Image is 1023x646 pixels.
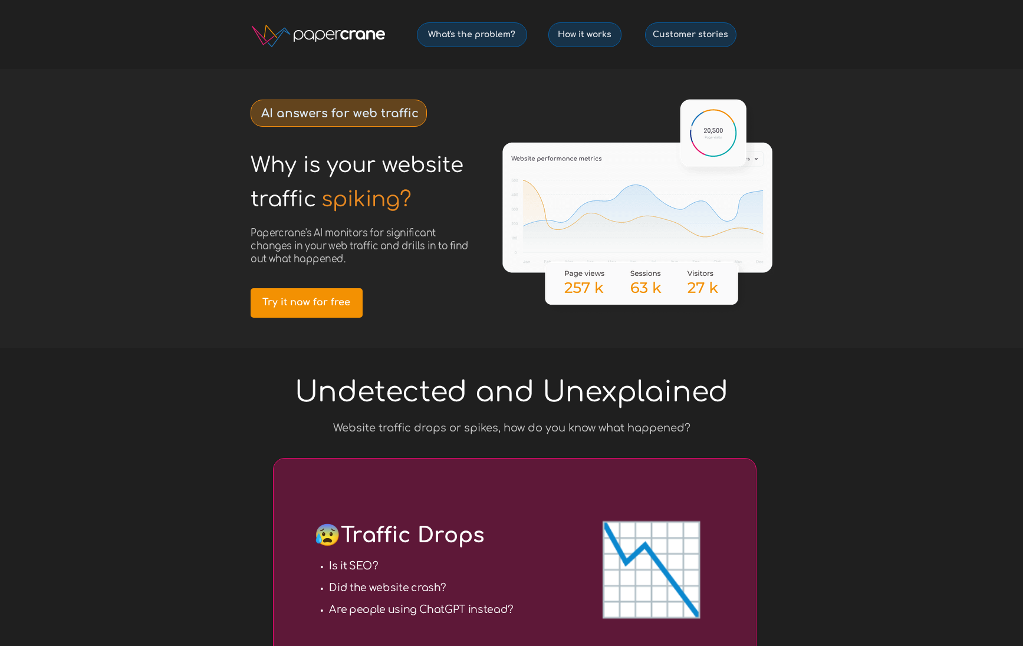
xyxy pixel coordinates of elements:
[329,604,513,615] strong: Are people using ChatGPT instead?
[329,560,378,572] strong: Is it SEO?
[646,29,736,39] span: Customer stories
[251,227,469,265] span: Papercrane's AI monitors for significant changes in your web traffic and drills in to find out wh...
[596,522,706,620] span: 📉
[329,582,446,594] strong: Did the website crash?
[417,22,527,47] a: What's the problem?
[295,377,728,408] span: Undetected and Unexplained
[314,523,485,547] span: Traffic Drops
[261,107,419,120] strong: AI answers for web traffic
[251,288,363,318] a: Try it now for free
[251,187,316,211] span: traffic
[251,297,363,308] span: Try it now for free
[417,29,527,39] span: What's the problem?
[548,22,621,47] a: How it works
[645,22,736,47] a: Customer stories
[251,153,463,177] span: Why is your website
[333,422,690,434] span: Website traffic drops or spikes, how do you know what happened?
[314,523,341,547] span: 😰
[549,29,621,39] span: How it works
